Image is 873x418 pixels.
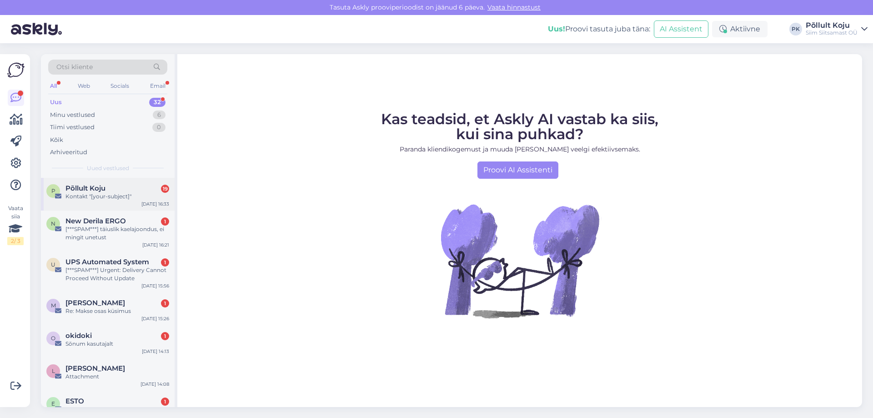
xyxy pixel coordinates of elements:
[161,185,169,193] div: 19
[48,80,59,92] div: All
[76,80,92,92] div: Web
[152,123,166,132] div: 0
[161,398,169,406] div: 1
[161,258,169,267] div: 1
[161,332,169,340] div: 1
[161,217,169,226] div: 1
[65,225,169,242] div: [***SPAM***] täiuslik kaelajoondus, ei mingit unetust
[7,237,24,245] div: 2 / 3
[65,299,125,307] span: Marek Paas
[65,332,92,340] span: okidoki
[51,302,56,309] span: M
[65,258,149,266] span: UPS Automated System
[65,397,84,405] span: ESTO
[381,110,658,143] span: Kas teadsid, et Askly AI vastab ka siis, kui sina puhkad?
[51,400,55,407] span: E
[806,22,858,29] div: Põllult Koju
[161,299,169,307] div: 1
[485,3,543,11] a: Vaata hinnastust
[148,80,167,92] div: Email
[7,204,24,245] div: Vaata siia
[51,220,55,227] span: N
[381,145,658,154] p: Paranda kliendikogemust ja muuda [PERSON_NAME] veelgi efektiivsemaks.
[87,164,129,172] span: Uued vestlused
[142,348,169,355] div: [DATE] 14:13
[50,98,62,107] div: Uus
[50,148,87,157] div: Arhiveeritud
[50,136,63,145] div: Kõik
[149,98,166,107] div: 32
[52,368,55,374] span: L
[141,315,169,322] div: [DATE] 15:26
[142,242,169,248] div: [DATE] 16:21
[51,261,55,268] span: U
[65,184,105,192] span: Põllult Koju
[141,201,169,207] div: [DATE] 16:33
[477,161,558,179] a: Proovi AI Assistenti
[548,24,650,35] div: Proovi tasuta juba täna:
[654,20,708,38] button: AI Assistent
[806,22,868,36] a: Põllult KojuSiim Siitsamast OÜ
[56,62,93,72] span: Otsi kliente
[806,29,858,36] div: Siim Siitsamast OÜ
[140,381,169,388] div: [DATE] 14:08
[65,266,169,282] div: [***SPAM***] Urgent: Delivery Cannot Proceed Without Update
[109,80,131,92] div: Socials
[548,25,565,33] b: Uus!
[153,111,166,120] div: 6
[141,282,169,289] div: [DATE] 15:56
[65,373,169,381] div: Attachment
[65,340,169,348] div: Sõnum kasutajalt
[7,61,25,79] img: Askly Logo
[438,179,602,342] img: No Chat active
[65,192,169,201] div: Kontakt "[your-subject]"
[65,307,169,315] div: Re: Makse osas küsimus
[789,23,802,35] div: PK
[50,123,95,132] div: Tiimi vestlused
[51,335,55,342] span: o
[50,111,95,120] div: Minu vestlused
[65,217,126,225] span: New Derila ERGO
[712,21,768,37] div: Aktiivne
[51,187,55,194] span: P
[65,364,125,373] span: Lia Lehto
